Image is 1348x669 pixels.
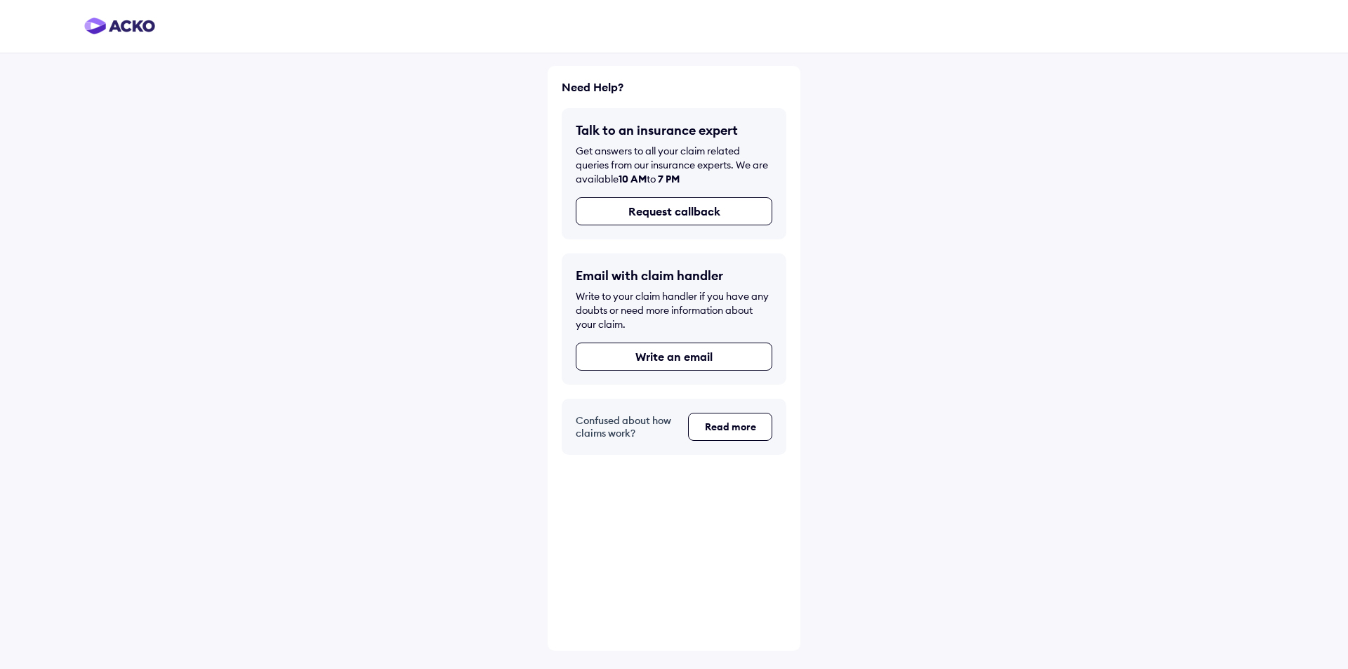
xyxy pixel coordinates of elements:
[619,173,647,185] span: 10 AM
[576,267,772,284] h5: Email with claim handler
[576,289,772,331] div: Write to your claim handler if you have any doubts or need more information about your claim.
[576,197,772,225] button: Request callback
[576,122,772,138] h5: Talk to an insurance expert
[576,414,677,439] h5: Confused about how claims work?
[688,413,772,441] button: Read more
[658,173,680,185] span: 7 PM
[576,144,772,186] div: Get answers to all your claim related queries from our insurance experts. We are available to
[562,80,786,94] h6: Need Help?
[576,343,772,371] button: Write an email
[84,18,155,34] img: horizontal-gradient.png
